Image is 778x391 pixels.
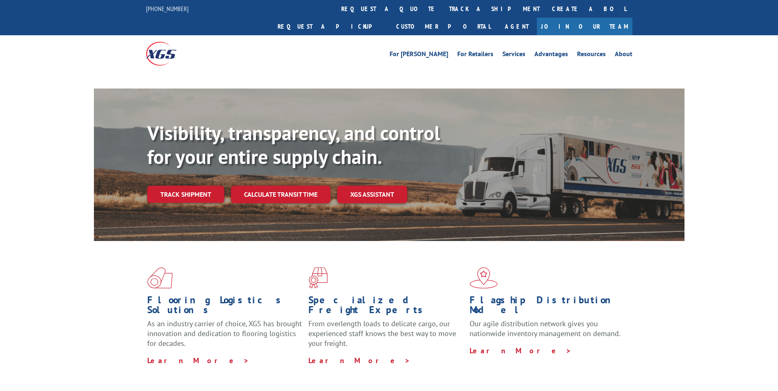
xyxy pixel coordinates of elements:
a: [PHONE_NUMBER] [146,5,189,13]
h1: Flagship Distribution Model [470,295,625,319]
a: Request a pickup [272,18,390,35]
img: xgs-icon-total-supply-chain-intelligence-red [147,267,173,289]
span: As an industry carrier of choice, XGS has brought innovation and dedication to flooring logistics... [147,319,302,348]
a: Services [502,51,525,60]
a: Join Our Team [537,18,632,35]
a: Learn More > [147,356,249,365]
a: XGS ASSISTANT [337,186,407,203]
h1: Flooring Logistics Solutions [147,295,302,319]
a: Resources [577,51,606,60]
h1: Specialized Freight Experts [308,295,463,319]
a: Customer Portal [390,18,497,35]
a: Agent [497,18,537,35]
img: xgs-icon-flagship-distribution-model-red [470,267,498,289]
a: Learn More > [308,356,411,365]
a: Advantages [534,51,568,60]
a: For Retailers [457,51,493,60]
p: From overlength loads to delicate cargo, our experienced staff knows the best way to move your fr... [308,319,463,355]
a: Calculate transit time [231,186,331,203]
a: About [615,51,632,60]
b: Visibility, transparency, and control for your entire supply chain. [147,120,440,169]
a: Learn More > [470,346,572,355]
a: For [PERSON_NAME] [390,51,448,60]
a: Track shipment [147,186,224,203]
span: Our agile distribution network gives you nationwide inventory management on demand. [470,319,621,338]
img: xgs-icon-focused-on-flooring-red [308,267,328,289]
